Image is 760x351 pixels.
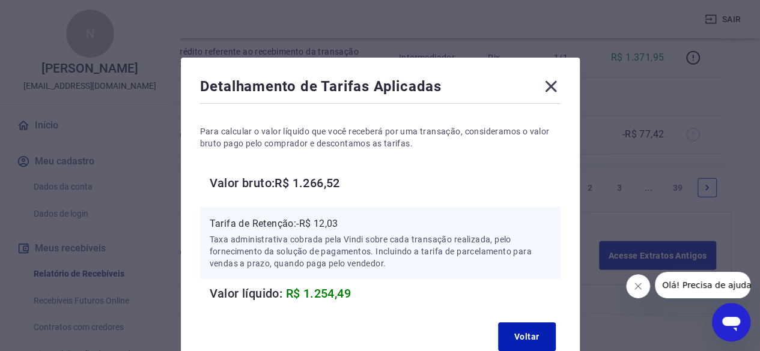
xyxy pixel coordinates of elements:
iframe: Botão para abrir a janela de mensagens [712,303,750,341]
iframe: Fechar mensagem [626,274,650,298]
span: R$ 1.254,49 [286,286,351,301]
p: Para calcular o valor líquido que você receberá por uma transação, consideramos o valor bruto pag... [200,125,561,149]
button: Voltar [498,322,556,351]
p: Taxa administrativa cobrada pela Vindi sobre cada transação realizada, pelo fornecimento da soluç... [210,233,551,269]
h6: Valor líquido: [210,284,561,303]
div: Detalhamento de Tarifas Aplicadas [200,77,561,101]
iframe: Mensagem da empresa [655,272,750,298]
p: Tarifa de Retenção: -R$ 12,03 [210,217,551,231]
span: Olá! Precisa de ajuda? [7,8,101,18]
h6: Valor bruto: R$ 1.266,52 [210,173,561,193]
